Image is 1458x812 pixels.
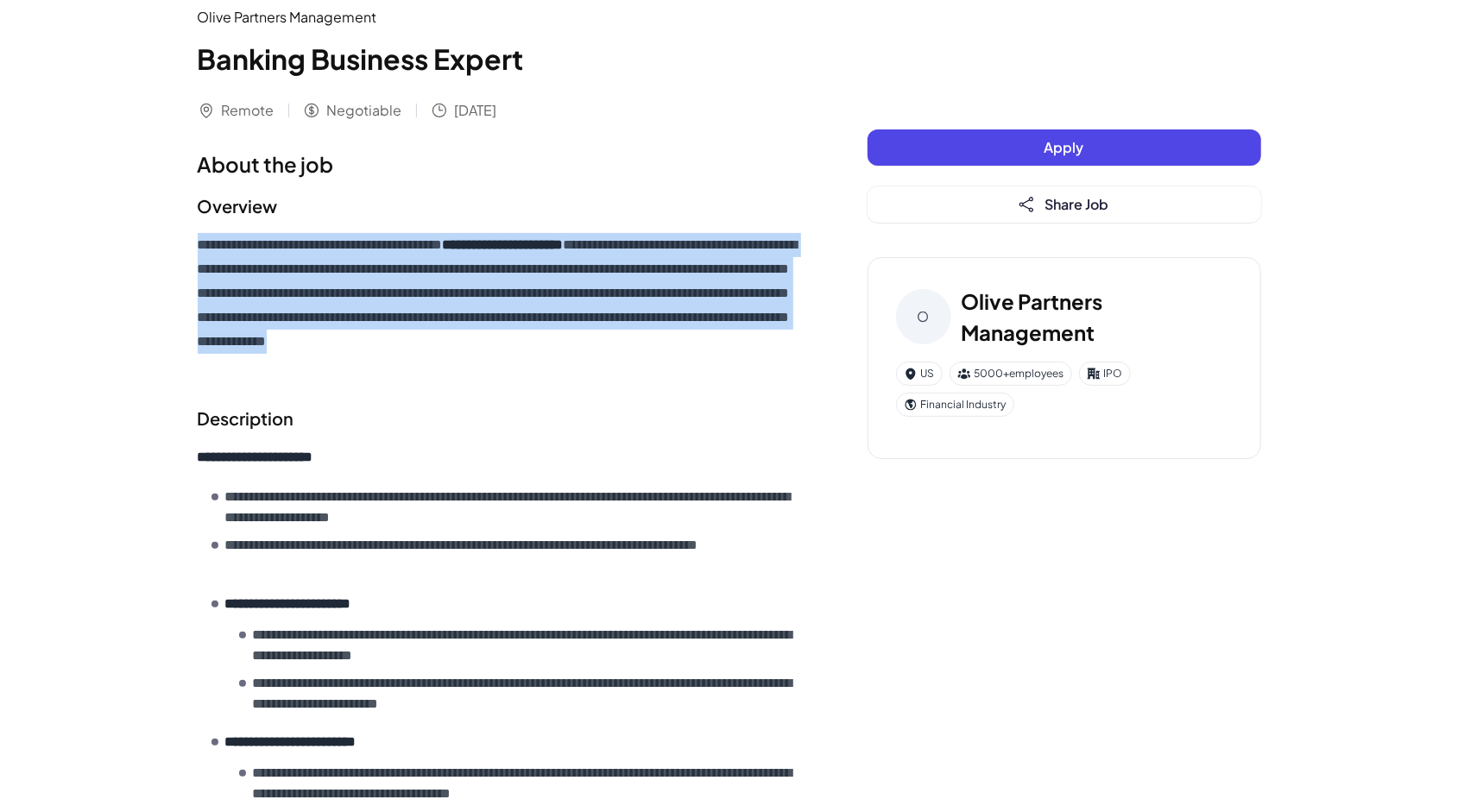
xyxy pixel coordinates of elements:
div: 5000+ employees [950,362,1072,386]
h2: Description [198,406,798,431]
div: IPO [1079,362,1131,386]
span: Negotiable [327,100,402,121]
button: Share Job [868,186,1261,223]
span: Remote [222,100,275,121]
button: Apply [868,129,1261,166]
div: Financial Industry [896,393,1014,417]
h2: Overview [198,193,798,219]
div: Olive Partners Management [198,7,798,28]
span: Share Job [1045,195,1109,213]
h1: About the job [198,148,798,179]
h1: Banking Business Expert [198,38,798,79]
span: Apply [1045,138,1084,156]
h3: Olive Partners Management [962,286,1233,348]
div: O [896,289,951,344]
span: [DATE] [455,100,497,121]
div: US [896,362,943,386]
